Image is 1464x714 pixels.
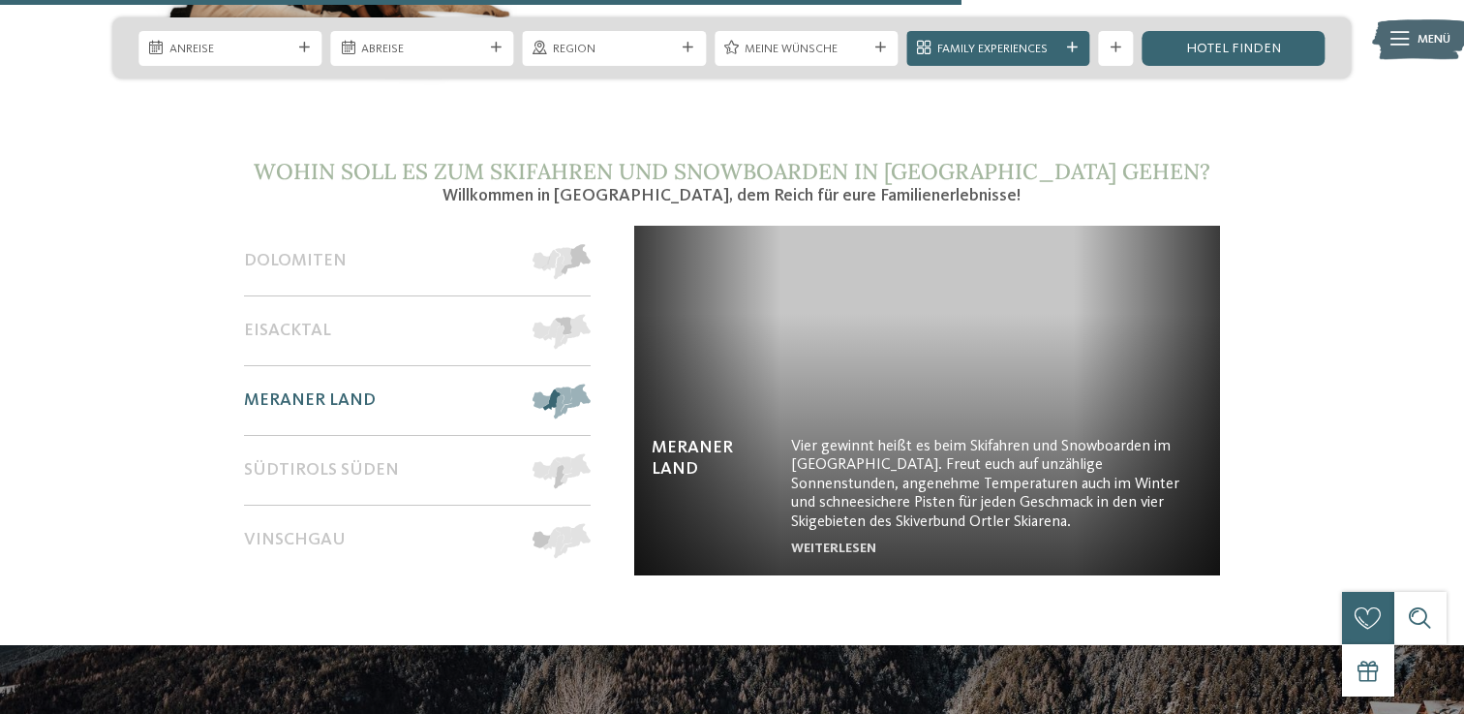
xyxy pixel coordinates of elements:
span: Dolomiten [244,251,347,272]
a: Hotel finden [1142,31,1325,66]
span: Eisacktal [244,321,331,342]
span: Südtirols Süden [244,460,399,481]
span: Family Experiences [937,41,1059,58]
span: Anreise [169,41,291,58]
img: Familienhotel an der Piste = Spaß ohne Ende [634,226,1220,574]
span: Abreise [361,41,483,58]
span: Meraner Land [244,390,376,412]
span: Vinschgau [244,530,346,551]
a: weiterlesen [791,542,876,555]
span: Wohin soll es zum Skifahren und Snowboarden in [GEOGRAPHIC_DATA] gehen? [254,157,1210,185]
span: Willkommen in [GEOGRAPHIC_DATA], dem Reich für eure Familienerlebnisse! [442,187,1021,204]
span: Region [553,41,675,58]
span: Meine Wünsche [745,41,867,58]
